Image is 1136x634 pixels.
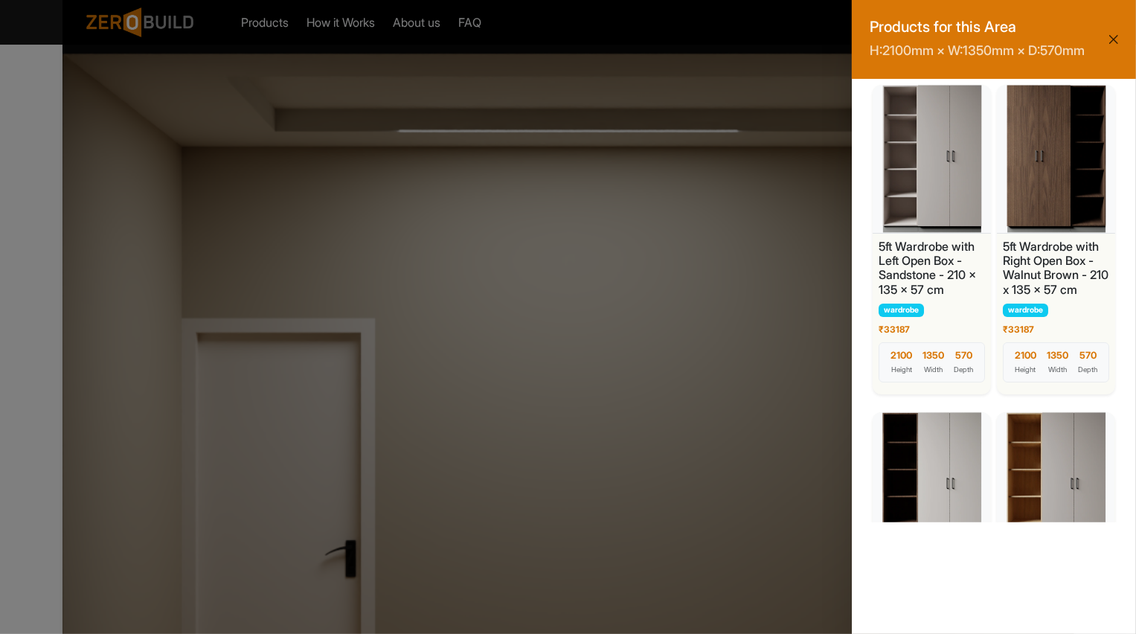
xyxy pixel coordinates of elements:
[890,349,912,362] div: 2100
[1048,365,1067,374] span: Width
[1078,365,1097,374] span: Depth
[954,365,973,374] span: Depth
[1078,349,1097,362] div: 570
[1047,349,1068,362] div: 1350
[870,42,1085,58] small: H: 2100 mm × W: 1350 mm × D: 570 mm
[879,304,924,317] span: wardrobe
[954,349,973,362] div: 570
[1015,365,1036,374] span: Height
[1003,240,1109,297] h6: 5ft Wardrobe with Right Open Box - Walnut Brown - 210 x 135 x 57 cm
[1103,29,1124,50] button: Close
[891,365,912,374] span: Height
[1015,349,1036,362] div: 2100
[879,240,985,297] h6: 5ft Wardrobe with Left Open Box - Sandstone - 210 x 135 x 57 cm
[1003,324,1034,335] span: ₹ 33187
[1003,304,1048,317] span: wardrobe
[922,349,944,362] div: 1350
[879,324,910,335] span: ₹ 33187
[924,365,943,374] span: Width
[870,18,1085,36] h5: Products for this Area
